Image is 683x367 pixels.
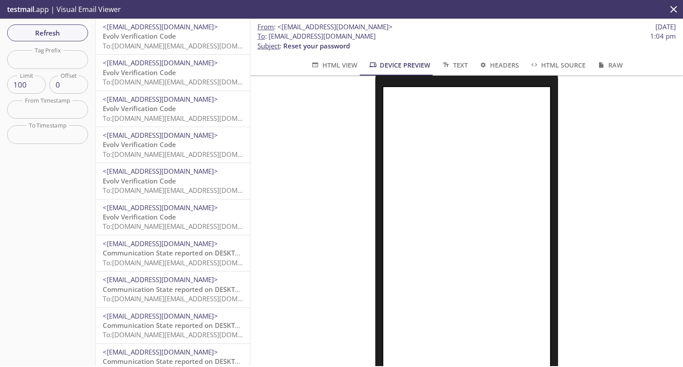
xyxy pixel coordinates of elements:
[103,275,218,284] span: <[EMAIL_ADDRESS][DOMAIN_NAME]>
[530,60,586,71] span: HTML Source
[257,41,280,50] span: Subject
[441,60,467,71] span: Text
[96,235,250,271] div: <[EMAIL_ADDRESS][DOMAIN_NAME]>Communication State reported on DESKTOP-EAVHVPO, HQ, Evolv at [DATE...
[103,285,371,294] span: Communication State reported on DESKTOP-EAVHVPO, HQ, Evolv at [DATE] 05:08:16
[103,239,218,248] span: <[EMAIL_ADDRESS][DOMAIN_NAME]>
[650,32,676,41] span: 1:04 pm
[103,104,176,113] span: Evolv Verification Code
[96,308,250,343] div: <[EMAIL_ADDRESS][DOMAIN_NAME]>Communication State reported on DESKTOP-EAVHVPO, HQ, Evolv at [DATE...
[103,150,272,159] span: To: [DOMAIN_NAME][EMAIL_ADDRESS][DOMAIN_NAME]
[103,68,176,77] span: Evolv Verification Code
[103,203,218,212] span: <[EMAIL_ADDRESS][DOMAIN_NAME]>
[103,222,272,231] span: To: [DOMAIN_NAME][EMAIL_ADDRESS][DOMAIN_NAME]
[103,77,272,86] span: To: [DOMAIN_NAME][EMAIL_ADDRESS][DOMAIN_NAME]
[257,32,265,40] span: To
[7,4,34,14] span: testmail
[596,60,623,71] span: Raw
[478,60,519,71] span: Headers
[103,131,218,140] span: <[EMAIL_ADDRESS][DOMAIN_NAME]>
[96,199,250,235] div: <[EMAIL_ADDRESS][DOMAIN_NAME]>Evolv Verification CodeTo:[DOMAIN_NAME][EMAIL_ADDRESS][DOMAIN_NAME]
[103,32,176,40] span: Evolv Verification Code
[257,32,376,41] span: : [EMAIL_ADDRESS][DOMAIN_NAME]
[96,91,250,127] div: <[EMAIL_ADDRESS][DOMAIN_NAME]>Evolv Verification CodeTo:[DOMAIN_NAME][EMAIL_ADDRESS][DOMAIN_NAME]
[310,60,357,71] span: HTML View
[103,311,218,320] span: <[EMAIL_ADDRESS][DOMAIN_NAME]>
[257,22,274,31] span: From
[103,321,371,330] span: Communication State reported on DESKTOP-EAVHVPO, HQ, Evolv at [DATE] 05:08:16
[277,22,393,31] span: <[EMAIL_ADDRESS][DOMAIN_NAME]>
[103,186,272,195] span: To: [DOMAIN_NAME][EMAIL_ADDRESS][DOMAIN_NAME]
[103,357,371,366] span: Communication State reported on DESKTOP-EAVHVPO, HQ, Evolv at [DATE] 05:08:16
[103,22,218,31] span: <[EMAIL_ADDRESS][DOMAIN_NAME]>
[103,140,176,149] span: Evolv Verification Code
[14,27,81,39] span: Refresh
[257,32,676,51] p: :
[103,167,218,176] span: <[EMAIL_ADDRESS][DOMAIN_NAME]>
[103,41,272,50] span: To: [DOMAIN_NAME][EMAIL_ADDRESS][DOMAIN_NAME]
[96,55,250,90] div: <[EMAIL_ADDRESS][DOMAIN_NAME]>Evolv Verification CodeTo:[DOMAIN_NAME][EMAIL_ADDRESS][DOMAIN_NAME]
[7,24,88,41] button: Refresh
[283,41,350,50] span: Reset your password
[655,22,676,32] span: [DATE]
[103,347,218,356] span: <[EMAIL_ADDRESS][DOMAIN_NAME]>
[96,271,250,307] div: <[EMAIL_ADDRESS][DOMAIN_NAME]>Communication State reported on DESKTOP-EAVHVPO, HQ, Evolv at [DATE...
[103,330,272,339] span: To: [DOMAIN_NAME][EMAIL_ADDRESS][DOMAIN_NAME]
[103,212,176,221] span: Evolv Verification Code
[103,58,218,67] span: <[EMAIL_ADDRESS][DOMAIN_NAME]>
[103,95,218,104] span: <[EMAIL_ADDRESS][DOMAIN_NAME]>
[96,19,250,54] div: <[EMAIL_ADDRESS][DOMAIN_NAME]>Evolv Verification CodeTo:[DOMAIN_NAME][EMAIL_ADDRESS][DOMAIN_NAME]
[103,114,272,123] span: To: [DOMAIN_NAME][EMAIL_ADDRESS][DOMAIN_NAME]
[103,258,272,267] span: To: [DOMAIN_NAME][EMAIL_ADDRESS][DOMAIN_NAME]
[103,248,371,257] span: Communication State reported on DESKTOP-EAVHVPO, HQ, Evolv at [DATE] 05:08:16
[103,176,176,185] span: Evolv Verification Code
[96,163,250,199] div: <[EMAIL_ADDRESS][DOMAIN_NAME]>Evolv Verification CodeTo:[DOMAIN_NAME][EMAIL_ADDRESS][DOMAIN_NAME]
[257,22,393,32] span: :
[368,60,430,71] span: Device Preview
[103,294,272,303] span: To: [DOMAIN_NAME][EMAIL_ADDRESS][DOMAIN_NAME]
[96,127,250,163] div: <[EMAIL_ADDRESS][DOMAIN_NAME]>Evolv Verification CodeTo:[DOMAIN_NAME][EMAIL_ADDRESS][DOMAIN_NAME]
